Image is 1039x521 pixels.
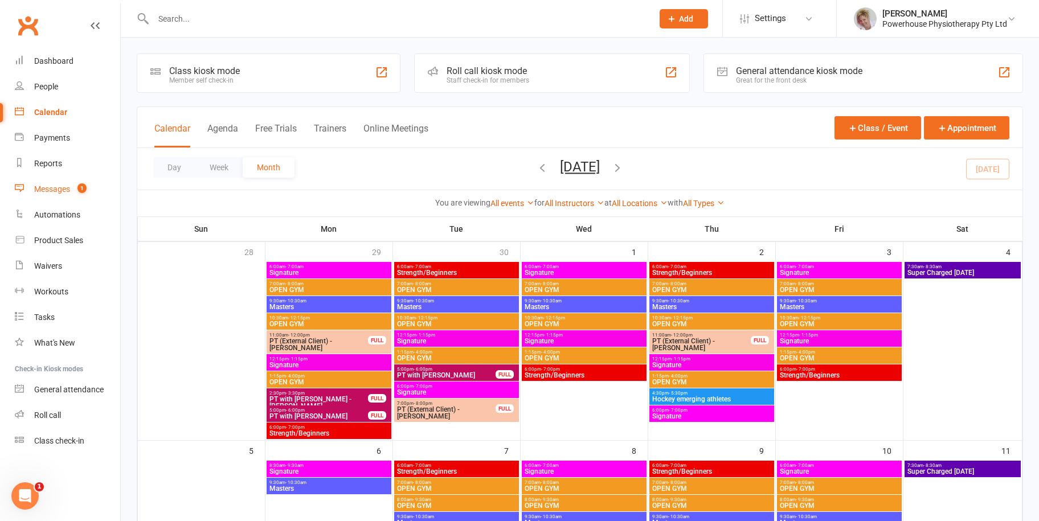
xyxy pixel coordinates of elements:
div: Workouts [34,287,68,296]
span: Signature [652,413,772,420]
span: OPEN GYM [269,321,389,327]
span: Strength/Beginners [652,468,772,475]
span: - 1:15pm [672,356,690,362]
span: 5:00pm [396,367,496,372]
div: Payments [34,133,70,142]
span: 8:00am [524,497,644,502]
span: OPEN GYM [524,485,644,492]
a: Waivers [15,253,120,279]
img: thumb_image1590539733.png [854,7,877,30]
span: OPEN GYM [779,485,899,492]
div: Member self check-in [169,76,240,84]
span: OPEN GYM [396,485,517,492]
span: 7:30am [907,463,1018,468]
span: 10:30am [396,315,517,321]
span: 9:30am [396,298,517,303]
span: - 8:00am [413,281,431,286]
span: Signature [779,269,899,276]
span: - 8:00am [796,480,814,485]
span: - 7:00pm [286,425,305,430]
div: 3 [887,242,903,261]
div: Dashboard [34,56,73,65]
span: - 7:00pm [414,384,432,389]
span: 10:30am [779,315,899,321]
span: - 7:00am [668,264,686,269]
span: OPEN GYM [524,355,644,362]
span: Settings [755,6,786,31]
span: - 12:15pm [671,315,693,321]
span: 10:30am [524,315,644,321]
span: 11:00am [269,333,369,338]
span: Strength/Beginners [524,372,644,379]
div: General attendance [34,385,104,394]
span: - 9:30am [668,497,686,502]
span: - 1:15pm [544,333,563,338]
div: Waivers [34,261,62,270]
span: Add [680,14,694,23]
span: - 9:30am [541,497,559,502]
a: Class kiosk mode [15,428,120,454]
span: Strength/Beginners [396,269,517,276]
span: 6:00pm [396,384,517,389]
span: 6:00pm [524,367,644,372]
button: Agenda [207,123,238,147]
div: 8 [632,441,648,460]
span: - 7:00pm [669,408,688,413]
div: 1 [632,242,648,261]
span: PT with [PERSON_NAME] [396,372,496,379]
span: Strength/Beginners [779,372,899,379]
span: Masters [269,485,389,492]
div: FULL [368,336,386,344]
div: Class kiosk mode [169,65,240,76]
button: Add [660,9,708,28]
span: OPEN GYM [652,502,772,509]
span: PT (External Client) - [PERSON_NAME] [269,338,369,351]
span: 12:15pm [269,356,389,362]
span: - 10:30am [668,514,689,519]
span: 8:00am [396,497,517,502]
span: 6:00am [396,463,517,468]
span: Strength/Beginners [396,468,517,475]
a: Dashboard [15,48,120,74]
span: - 10:30am [541,514,562,519]
span: OPEN GYM [779,502,899,509]
span: Signature [396,389,517,396]
span: - 8:30am [923,264,942,269]
span: OPEN GYM [652,321,772,327]
span: OPEN GYM [396,355,517,362]
span: 8:30am [269,463,389,468]
div: FULL [368,394,386,403]
span: OPEN GYM [396,286,517,293]
div: 6 [377,441,392,460]
a: Calendar [15,100,120,125]
span: 7:00am [396,281,517,286]
span: 6:00am [652,264,772,269]
div: Reports [34,159,62,168]
span: - 10:30am [285,298,306,303]
span: - 4:00pm [669,374,688,379]
span: 8:00am [779,497,899,502]
span: - 1:15pm [416,333,435,338]
div: Class check-in [34,436,84,445]
a: Tasks [15,305,120,330]
span: Signature [524,269,644,276]
span: 6:00am [779,463,899,468]
strong: with [668,198,683,207]
input: Search... [150,11,645,27]
span: 7:00am [524,480,644,485]
span: OPEN GYM [779,321,899,327]
span: - 4:00pm [414,350,432,355]
span: Signature [269,468,389,475]
span: OPEN GYM [524,502,644,509]
a: Workouts [15,279,120,305]
div: 4 [1006,242,1022,261]
strong: You are viewing [435,198,490,207]
span: 9:30am [652,298,772,303]
span: 9:30am [524,514,644,519]
a: All Types [683,199,725,208]
span: 6:00am [779,264,899,269]
span: - 10:30am [668,298,689,303]
span: - 4:00pm [286,374,305,379]
span: 2:30pm [269,391,369,396]
span: - 12:15pm [288,315,310,321]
